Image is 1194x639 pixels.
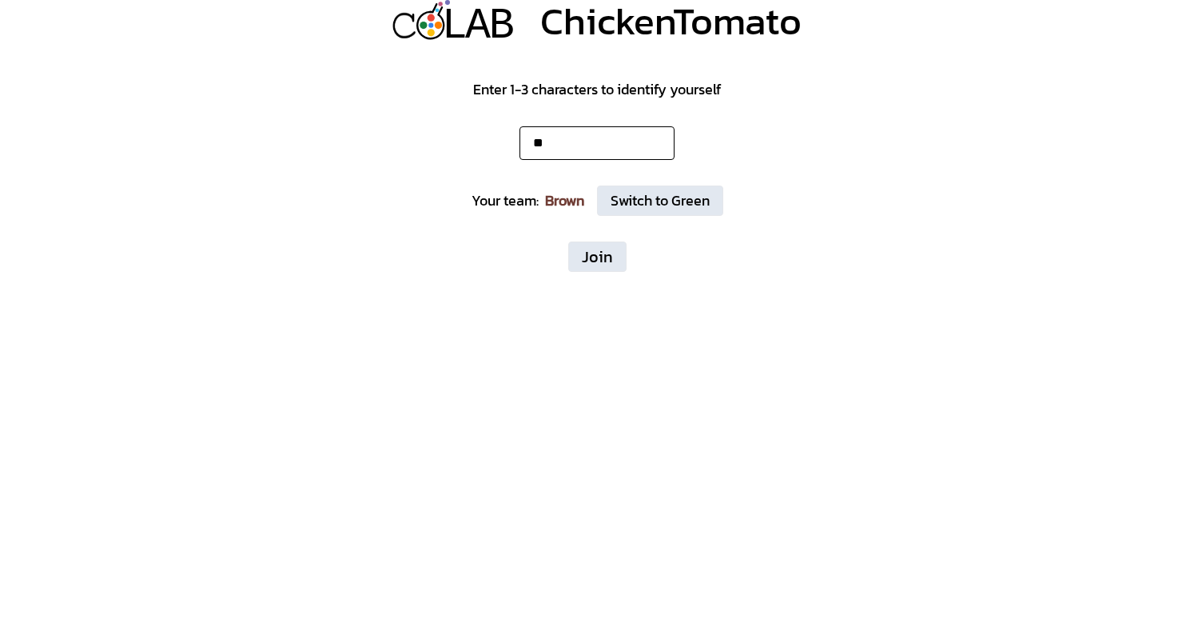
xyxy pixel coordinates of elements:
[489,1,515,53] div: B
[540,2,802,40] div: ChickenTomato
[597,186,723,216] button: Switch to Green
[442,1,468,53] div: L
[472,190,539,212] div: Your team:
[473,78,721,101] div: Enter 1-3 characters to identify yourself
[568,242,627,272] button: Join
[465,1,491,53] div: A
[545,190,584,212] div: Brown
